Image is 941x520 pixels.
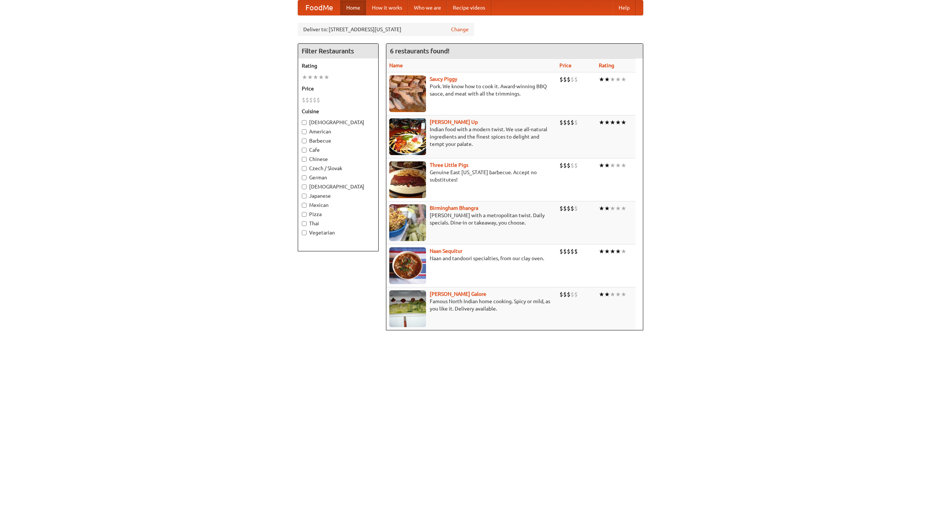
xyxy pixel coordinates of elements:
[389,83,554,97] p: Pork. We know how to cook it. Award-winning BBQ sauce, and meat with all the trimmings.
[430,119,478,125] a: [PERSON_NAME] Up
[599,247,604,255] li: ★
[621,290,626,298] li: ★
[389,255,554,262] p: Naan and tandoori specialties, from our clay oven.
[570,161,574,169] li: $
[302,192,375,200] label: Japanese
[302,221,307,226] input: Thai
[313,96,316,104] li: $
[302,174,375,181] label: German
[559,290,563,298] li: $
[610,247,615,255] li: ★
[563,290,567,298] li: $
[615,161,621,169] li: ★
[610,75,615,83] li: ★
[559,204,563,212] li: $
[324,73,329,81] li: ★
[302,128,375,135] label: American
[302,157,307,162] input: Chinese
[615,204,621,212] li: ★
[574,75,578,83] li: $
[615,290,621,298] li: ★
[302,211,375,218] label: Pizza
[389,118,426,155] img: curryup.jpg
[563,161,567,169] li: $
[430,205,478,211] a: Birmingham Bhangra
[599,290,604,298] li: ★
[574,247,578,255] li: $
[621,204,626,212] li: ★
[302,85,375,92] h5: Price
[604,75,610,83] li: ★
[430,76,457,82] a: Saucy Piggy
[430,291,486,297] a: [PERSON_NAME] Galore
[563,204,567,212] li: $
[621,75,626,83] li: ★
[451,26,469,33] a: Change
[613,0,636,15] a: Help
[309,96,313,104] li: $
[559,118,563,126] li: $
[610,204,615,212] li: ★
[302,175,307,180] input: German
[563,75,567,83] li: $
[559,62,572,68] a: Price
[389,204,426,241] img: bhangra.jpg
[298,44,378,58] h4: Filter Restaurants
[610,290,615,298] li: ★
[408,0,447,15] a: Who we are
[390,47,450,54] ng-pluralize: 6 restaurants found!
[302,96,305,104] li: $
[302,73,307,81] li: ★
[389,161,426,198] img: littlepigs.jpg
[604,118,610,126] li: ★
[447,0,491,15] a: Recipe videos
[599,204,604,212] li: ★
[302,230,307,235] input: Vegetarian
[570,118,574,126] li: $
[559,161,563,169] li: $
[302,201,375,209] label: Mexican
[302,155,375,163] label: Chinese
[389,247,426,284] img: naansequitur.jpg
[307,73,313,81] li: ★
[298,0,340,15] a: FoodMe
[599,118,604,126] li: ★
[389,62,403,68] a: Name
[302,194,307,198] input: Japanese
[302,62,375,69] h5: Rating
[621,161,626,169] li: ★
[302,203,307,208] input: Mexican
[430,248,462,254] a: Naan Sequitur
[610,118,615,126] li: ★
[604,290,610,298] li: ★
[610,161,615,169] li: ★
[313,73,318,81] li: ★
[389,212,554,226] p: [PERSON_NAME] with a metropolitan twist. Daily specials. Dine-in or takeaway, you choose.
[302,165,375,172] label: Czech / Slovak
[621,247,626,255] li: ★
[302,120,307,125] input: [DEMOGRAPHIC_DATA]
[559,75,563,83] li: $
[340,0,366,15] a: Home
[389,169,554,183] p: Genuine East [US_STATE] barbecue. Accept no substitutes!
[298,23,474,36] div: Deliver to: [STREET_ADDRESS][US_STATE]
[567,161,570,169] li: $
[570,75,574,83] li: $
[302,146,375,154] label: Cafe
[574,204,578,212] li: $
[563,118,567,126] li: $
[305,96,309,104] li: $
[389,298,554,312] p: Famous North Indian home cooking. Spicy or mild, as you like it. Delivery available.
[567,290,570,298] li: $
[615,247,621,255] li: ★
[302,212,307,217] input: Pizza
[570,290,574,298] li: $
[302,220,375,227] label: Thai
[389,290,426,327] img: currygalore.jpg
[318,73,324,81] li: ★
[574,161,578,169] li: $
[570,247,574,255] li: $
